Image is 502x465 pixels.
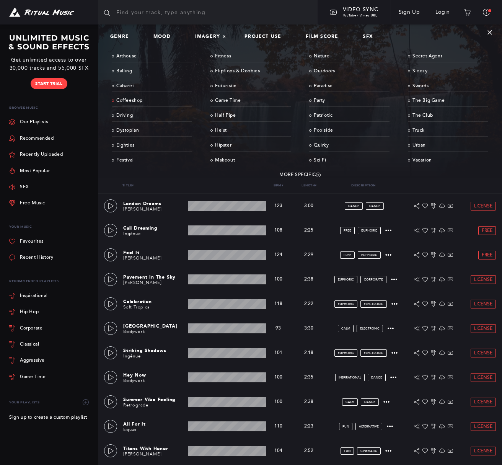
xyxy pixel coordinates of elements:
[210,155,291,166] a: Makeout
[369,204,380,208] span: dance
[363,34,379,39] a: SFX
[123,329,145,334] a: Bodywork
[9,220,92,233] p: Your Music
[269,424,287,429] p: 110
[474,326,492,331] span: License
[408,110,488,122] a: The Club
[340,251,355,259] a: FREE
[340,227,355,234] a: FREE
[123,445,185,452] p: Titans With Honor
[112,125,192,137] a: Dystopian
[123,200,185,207] p: London Dreams
[342,425,349,428] span: fun
[338,302,354,306] span: euphoric
[9,288,92,304] a: Inspirational
[269,326,287,331] p: 93
[9,369,92,385] a: Game Time
[112,169,488,181] a: More Specific
[293,251,324,258] p: 2:29
[348,204,359,208] span: dance
[123,231,141,236] a: Ingénue
[341,327,350,330] span: calm
[269,203,287,209] p: 123
[123,305,150,310] a: Soft Tropics
[112,140,192,152] a: Eighties
[20,326,42,331] div: Corporate
[309,65,390,77] a: Outdoors
[293,227,324,234] p: 2:25
[123,323,185,330] p: [GEOGRAPHIC_DATA]
[269,375,287,380] p: 100
[408,51,488,62] a: Secret Agent
[364,400,375,404] span: dance
[408,65,488,77] a: Sleezy
[338,278,354,281] span: euphoric
[210,95,291,107] a: Game Time
[9,195,45,211] a: Free Music
[123,207,161,212] a: [PERSON_NAME]
[364,278,383,281] span: corporate
[244,34,287,39] a: Project Use
[123,452,161,457] a: [PERSON_NAME]
[408,155,488,166] a: Vacation
[360,449,377,453] span: cinematic
[210,65,291,77] a: Flipflops & Doobies
[339,376,361,379] span: inspirational
[123,354,141,359] a: Ingénue
[9,101,92,114] p: Browse Music
[223,34,226,39] span: ×
[9,250,53,266] a: Recent History
[269,277,287,282] p: 100
[391,2,428,23] a: Sign Up
[9,163,50,179] a: Most Popular
[293,325,324,332] p: 3:30
[123,372,185,379] p: Hey Now
[343,14,377,17] span: YouTube / Vimeo URL
[123,378,145,383] a: Bodywork
[9,336,92,352] a: Classical
[361,229,377,232] span: euphoric
[123,280,161,285] a: [PERSON_NAME]
[324,184,403,187] p: Description
[293,398,324,405] p: 2:38
[123,396,185,403] p: Summer Vibe Feeling
[210,80,291,92] a: Futuristic
[309,155,390,166] a: Sci Fi
[408,95,488,107] a: The Big Game
[9,8,74,17] img: Ritual Music
[20,375,46,379] div: Game Time
[269,399,287,405] p: 100
[9,147,63,163] a: Recently Uploaded
[20,342,39,347] div: Classical
[474,375,492,380] span: License
[123,256,161,261] a: [PERSON_NAME]
[282,184,283,187] span: ▾
[269,228,287,233] p: 108
[408,125,488,137] a: Truck
[112,51,192,62] a: Arthouse
[364,302,383,306] span: electronic
[9,352,92,369] a: Aggressive
[20,310,39,314] div: Hip Hop
[346,400,354,404] span: calm
[474,204,492,209] span: License
[9,394,92,410] div: Your Playlists
[6,56,92,72] p: Get unlimited access to over 30,000 tracks and 55,000 SFX
[309,140,390,152] a: Quirky
[9,320,92,336] a: Corporate
[474,277,492,282] span: License
[482,253,492,258] span: Free
[484,24,496,40] button: ×
[338,351,354,355] span: euphoric
[474,302,492,307] span: License
[9,114,48,130] a: Our Playlists
[474,400,492,405] span: License
[112,65,192,77] a: Balling
[359,425,379,428] span: alternative
[315,184,316,187] span: ▾
[293,447,324,454] p: 2:52
[344,253,351,257] span: FREE
[309,51,390,62] a: Nature
[269,350,287,356] p: 101
[210,125,291,137] a: Heist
